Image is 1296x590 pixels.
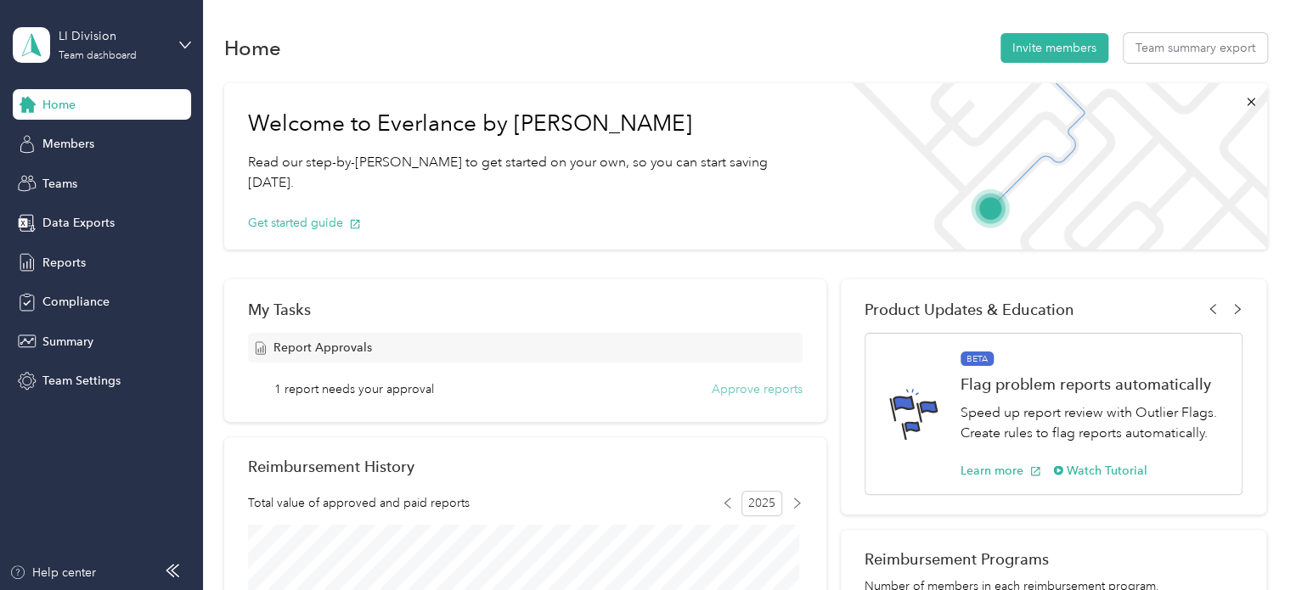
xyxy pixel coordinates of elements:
h1: Welcome to Everlance by [PERSON_NAME] [248,110,812,138]
span: Reports [42,254,86,272]
button: Invite members [1000,33,1108,63]
div: LI Division [59,27,165,45]
button: Team summary export [1124,33,1267,63]
span: Summary [42,333,93,351]
p: Speed up report review with Outlier Flags. Create rules to flag reports automatically. [961,402,1224,444]
h1: Flag problem reports automatically [961,375,1224,393]
span: Members [42,135,94,153]
span: Home [42,96,76,114]
div: Team dashboard [59,51,137,61]
span: Total value of approved and paid reports [248,494,470,512]
span: Teams [42,175,77,193]
h2: Reimbursement History [248,458,414,475]
span: Report Approvals [273,339,372,357]
span: Product Updates & Education [865,301,1074,318]
span: 2025 [741,491,782,516]
span: 1 report needs your approval [274,380,434,398]
span: Compliance [42,293,110,311]
img: Welcome to everlance [835,83,1266,250]
iframe: Everlance-gr Chat Button Frame [1201,495,1296,590]
h2: Reimbursement Programs [865,550,1242,568]
h1: Home [224,39,281,57]
span: Team Settings [42,372,121,390]
button: Help center [9,564,96,582]
div: My Tasks [248,301,803,318]
span: BETA [961,351,994,367]
p: Read our step-by-[PERSON_NAME] to get started on your own, so you can start saving [DATE]. [248,152,812,194]
span: Data Exports [42,214,115,232]
button: Learn more [961,462,1041,480]
button: Get started guide [248,214,361,232]
button: Approve reports [712,380,803,398]
button: Watch Tutorial [1053,462,1147,480]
